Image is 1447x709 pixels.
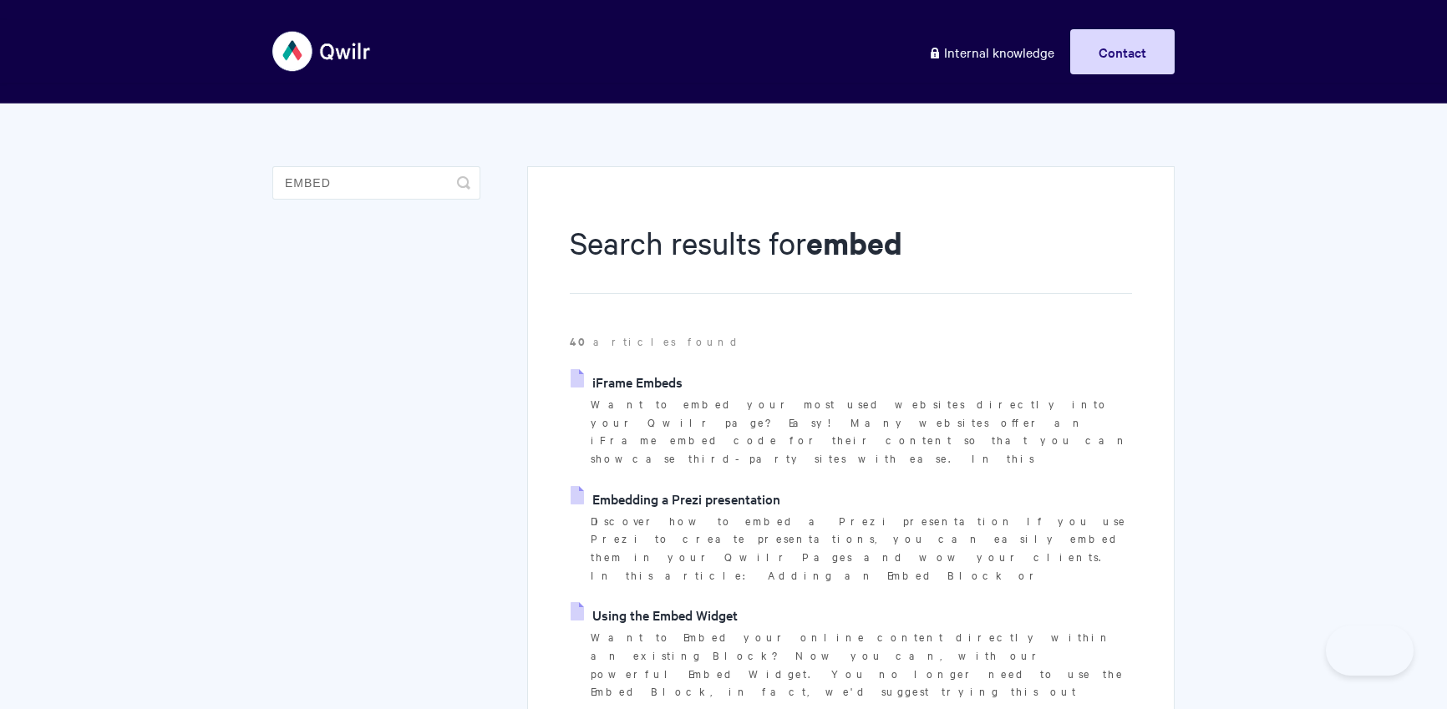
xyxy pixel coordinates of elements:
strong: 40 [570,333,593,349]
a: Contact [1070,29,1175,74]
p: Want to Embed your online content directly within an existing Block? Now you can, with our powerf... [591,628,1132,701]
h1: Search results for [570,221,1132,294]
a: iFrame Embeds [571,369,683,394]
img: Qwilr Help Center [272,20,372,83]
a: Embedding a Prezi presentation [571,486,780,511]
p: Discover how to embed a Prezi presentation If you use Prezi to create presentations, you can easi... [591,512,1132,585]
a: Internal knowledge [916,29,1067,74]
p: articles found [570,332,1132,351]
a: Using the Embed Widget [571,602,738,627]
strong: embed [806,222,902,263]
iframe: Toggle Customer Support [1326,625,1414,676]
input: Search [272,166,480,200]
p: Want to embed your most used websites directly into your Qwilr page? Easy! Many websites offer an... [591,395,1132,468]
